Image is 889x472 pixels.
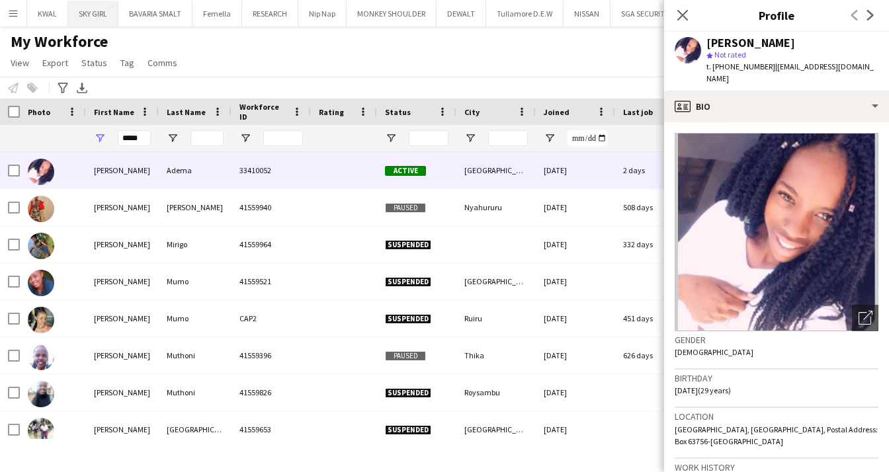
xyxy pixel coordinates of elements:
div: [PERSON_NAME] [86,263,159,299]
app-action-btn: Export XLSX [74,80,90,96]
span: Joined [544,107,570,117]
div: Muthoni [159,337,232,374]
a: Comms [142,54,183,71]
div: 33410052 [232,152,311,188]
span: Workforce ID [239,102,287,122]
span: | [EMAIL_ADDRESS][DOMAIN_NAME] [706,61,874,83]
span: Rating [319,107,344,117]
button: Nip Nap [298,1,347,26]
div: [DATE] [536,189,615,225]
div: 41559396 [232,337,311,374]
button: RESEARCH [242,1,298,26]
span: View [11,57,29,69]
span: Last Name [167,107,206,117]
div: Mumo [159,300,232,336]
span: First Name [94,107,134,117]
span: Active [385,166,426,176]
div: [PERSON_NAME] [86,152,159,188]
a: Status [76,54,112,71]
h3: Location [675,411,878,422]
div: 332 days [615,226,695,262]
input: Status Filter Input [409,130,448,146]
a: View [5,54,34,71]
img: Susan Muthoni [28,381,54,407]
button: MONKEY SHOULDER [347,1,437,26]
input: City Filter Input [488,130,528,146]
div: Adema [159,152,232,188]
div: Roysambu [456,374,536,411]
button: NISSAN [564,1,611,26]
h3: Gender [675,334,878,346]
div: 2 days [615,152,695,188]
div: 451 days [615,300,695,336]
img: Susan Muthoni [28,344,54,370]
span: Export [42,57,68,69]
div: [PERSON_NAME] [706,37,795,49]
button: Open Filter Menu [94,132,106,144]
img: Susan Mumo [28,307,54,333]
button: DEWALT [437,1,486,26]
span: [GEOGRAPHIC_DATA], [GEOGRAPHIC_DATA], Postal Address: Box 63756-[GEOGRAPHIC_DATA] [675,424,878,446]
img: Susan Adema [28,159,54,185]
div: Nyahururu [456,189,536,225]
span: Tag [120,57,134,69]
div: 41559940 [232,189,311,225]
div: [PERSON_NAME] [86,411,159,448]
span: Paused [385,203,426,213]
span: City [464,107,480,117]
span: t. [PHONE_NUMBER] [706,61,775,71]
div: [PERSON_NAME] [86,189,159,225]
div: 508 days [615,189,695,225]
span: [DATE] (29 years) [675,385,731,395]
button: Open Filter Menu [167,132,179,144]
div: [PERSON_NAME] [159,189,232,225]
button: SGA SECURITY [611,1,679,26]
div: Bio [664,91,889,122]
div: [GEOGRAPHIC_DATA] [456,152,536,188]
h3: Profile [664,7,889,24]
button: SKY GIRL [68,1,118,26]
img: Susan Mirigo [28,233,54,259]
a: Export [37,54,73,71]
div: [DATE] [536,300,615,336]
input: First Name Filter Input [118,130,151,146]
button: KWAL [27,1,68,26]
button: Tullamore D.E.W [486,1,564,26]
div: Muthoni [159,374,232,411]
div: 41559653 [232,411,311,448]
div: [GEOGRAPHIC_DATA] [456,263,536,299]
div: [DATE] [536,226,615,262]
div: Thika [456,337,536,374]
img: Susan Mwangi [28,418,54,444]
div: [DATE] [536,263,615,299]
span: Suspended [385,314,431,324]
input: Last Name Filter Input [190,130,224,146]
div: 41559964 [232,226,311,262]
div: [DATE] [536,411,615,448]
span: Suspended [385,277,431,287]
button: Femella [192,1,242,26]
button: Open Filter Menu [544,132,556,144]
div: [GEOGRAPHIC_DATA] [456,411,536,448]
button: BAVARIA SMALT [118,1,192,26]
span: My Workforce [11,32,108,52]
input: Joined Filter Input [568,130,607,146]
div: [DATE] [536,337,615,374]
h3: Birthday [675,372,878,384]
span: Not rated [714,50,746,59]
span: Status [385,107,411,117]
img: Susan Mbugua [28,196,54,222]
span: Status [81,57,107,69]
div: 626 days [615,337,695,374]
button: Open Filter Menu [385,132,397,144]
div: [DATE] [536,152,615,188]
span: Last job [623,107,653,117]
span: Suspended [385,240,431,250]
div: CAP2 [232,300,311,336]
app-action-btn: Advanced filters [55,80,71,96]
img: Crew avatar or photo [675,133,878,331]
span: Suspended [385,388,431,398]
input: Workforce ID Filter Input [263,130,303,146]
img: Susan Mumo [28,270,54,296]
div: [PERSON_NAME] [86,226,159,262]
